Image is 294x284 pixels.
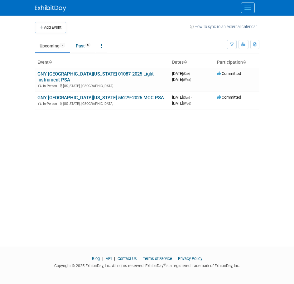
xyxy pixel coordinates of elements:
a: Privacy Policy [178,256,202,261]
span: [DATE] [172,101,191,105]
span: | [113,256,117,261]
img: ExhibitDay [35,5,66,12]
span: (Sun) [183,96,190,99]
span: 2 [60,43,65,47]
span: [DATE] [172,95,192,100]
a: GNY [GEOGRAPHIC_DATA][US_STATE] 01087-2025 Light Instrument PSA [37,71,154,83]
span: - [191,71,192,76]
img: In-Person Event [38,84,41,87]
a: Sort by Event Name [49,60,52,65]
th: Participation [214,57,259,68]
span: - [191,95,192,100]
a: Contact Us [118,256,137,261]
a: Blog [92,256,100,261]
sup: ® [163,263,166,266]
span: [DATE] [172,71,192,76]
span: | [138,256,142,261]
a: Past5 [71,40,95,52]
div: [US_STATE], [GEOGRAPHIC_DATA] [37,101,167,106]
span: In-Person [43,84,59,88]
div: Copyright © 2025 ExhibitDay, Inc. All rights reserved. ExhibitDay is a registered trademark of Ex... [35,262,259,269]
span: | [101,256,105,261]
span: 5 [85,43,90,47]
button: Add Event [35,22,66,33]
span: In-Person [43,102,59,106]
div: [US_STATE], [GEOGRAPHIC_DATA] [37,83,167,88]
a: Terms of Service [143,256,172,261]
a: GNY [GEOGRAPHIC_DATA][US_STATE] 56279-2025 MCC PSA [37,95,164,100]
span: | [173,256,177,261]
span: Committed [217,95,241,100]
a: Upcoming2 [35,40,70,52]
span: (Sun) [183,72,190,76]
a: How to sync to an external calendar... [190,24,259,29]
span: (Wed) [183,78,191,81]
a: Sort by Participation Type [243,60,246,65]
span: (Wed) [183,102,191,105]
span: Committed [217,71,241,76]
a: Sort by Start Date [184,60,187,65]
th: Event [35,57,170,68]
th: Dates [170,57,214,68]
a: API [106,256,112,261]
img: In-Person Event [38,102,41,105]
span: [DATE] [172,77,191,82]
button: Menu [241,2,255,13]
